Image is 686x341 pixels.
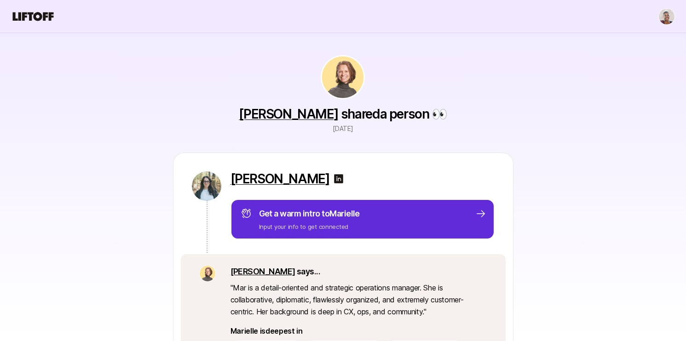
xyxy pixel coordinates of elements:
p: Get a warm intro [259,207,360,220]
a: [PERSON_NAME] [231,267,295,276]
img: linkedin-logo [333,173,344,184]
p: says... [231,265,487,278]
a: [PERSON_NAME] [239,106,338,122]
img: 2d33a596_3a32_4bee_8045_84eb5323040c.jpg [192,171,221,201]
p: [DATE] [333,123,353,134]
img: Janelle Bradley [659,9,674,24]
p: Marielle is deepest in [231,325,487,337]
a: [PERSON_NAME] [231,171,330,186]
p: Input your info to get connected [259,222,360,231]
img: 8c61b0d0_f7ed_4946_a4ea_4ff203a9fb97.jpg [321,55,365,99]
button: Janelle Bradley [658,8,675,25]
img: 8c61b0d0_f7ed_4946_a4ea_4ff203a9fb97.jpg [199,265,216,282]
span: to Marielle [322,209,360,218]
p: " Mar is a detail-oriented and strategic operations manager. She is collaborative, diplomatic, fl... [231,282,487,318]
p: shared a person 👀 [239,107,447,121]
